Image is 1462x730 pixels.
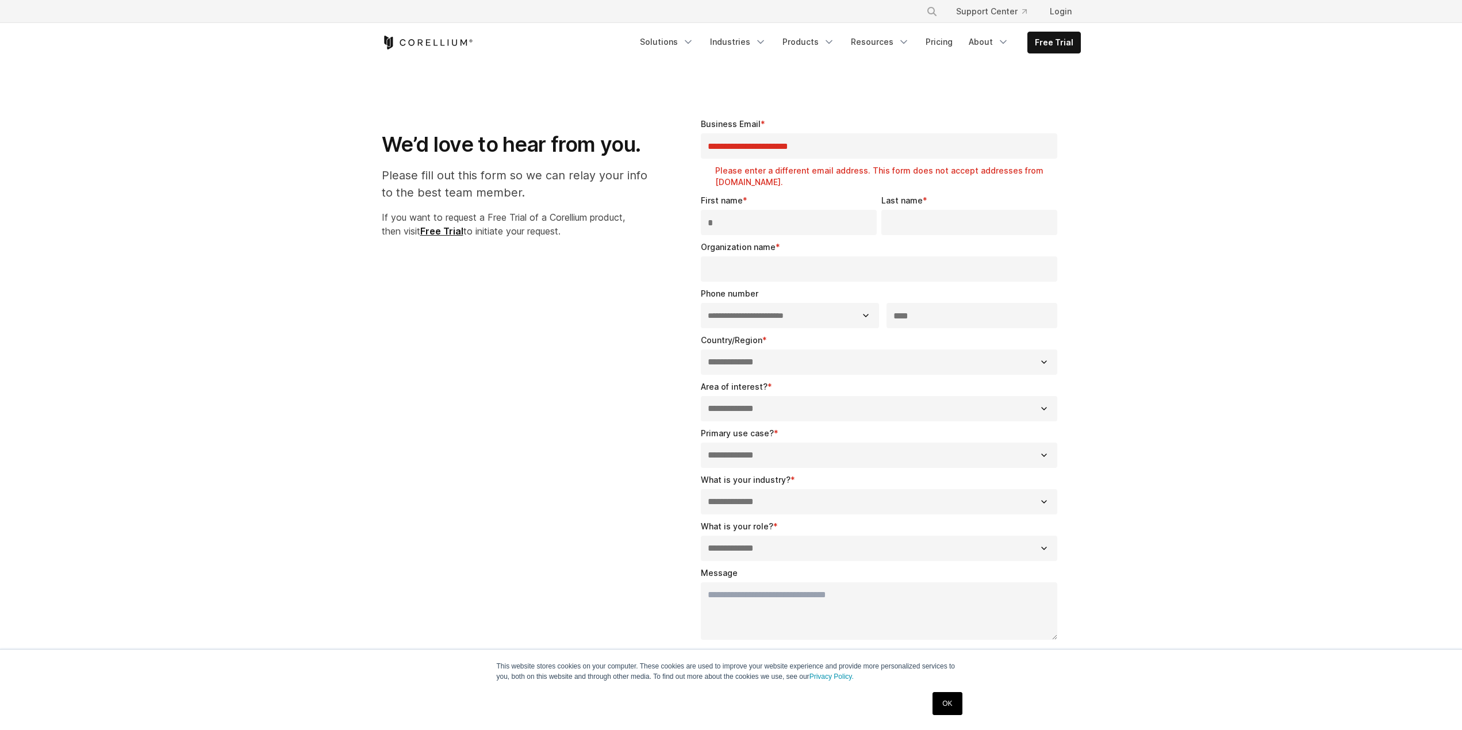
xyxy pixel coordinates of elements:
a: Free Trial [1028,32,1080,53]
div: Navigation Menu [912,1,1081,22]
span: What is your industry? [701,475,791,485]
a: OK [933,692,962,715]
a: Industries [703,32,773,52]
a: Privacy Policy. [809,673,854,681]
span: Phone number [701,289,758,298]
span: Area of interest? [701,382,768,391]
span: Primary use case? [701,428,774,438]
a: Free Trial [420,225,463,237]
span: First name [701,195,743,205]
a: Resources [844,32,916,52]
a: About [962,32,1016,52]
p: Please fill out this form so we can relay your info to the best team member. [382,167,659,201]
a: Solutions [633,32,701,52]
a: Support Center [947,1,1036,22]
span: Last name [881,195,923,205]
span: What is your role? [701,521,773,531]
a: Products [776,32,842,52]
h1: We’d love to hear from you. [382,132,659,157]
span: Business Email [701,119,761,129]
span: Message [701,568,738,578]
p: If you want to request a Free Trial of a Corellium product, then visit to initiate your request. [382,210,659,238]
span: Organization name [701,242,776,252]
a: Login [1041,1,1081,22]
div: Navigation Menu [633,32,1081,53]
a: Pricing [919,32,960,52]
label: Please enter a different email address. This form does not accept addresses from [DOMAIN_NAME]. [715,165,1062,188]
a: Corellium Home [382,36,473,49]
button: Search [922,1,942,22]
p: Corellium needs the contact information you provide to us to contact you about our products and s... [701,648,1062,696]
span: Country/Region [701,335,762,345]
p: This website stores cookies on your computer. These cookies are used to improve your website expe... [497,661,966,682]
